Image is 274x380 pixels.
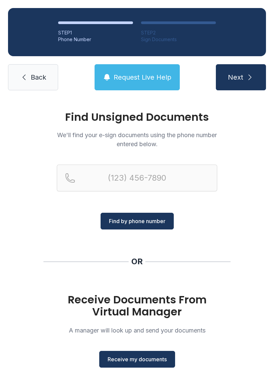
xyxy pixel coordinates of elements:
[57,165,217,191] input: Reservation phone number
[31,73,46,82] span: Back
[131,256,143,267] div: OR
[57,326,217,335] p: A manager will look up and send your documents
[58,29,133,36] div: STEP 1
[141,29,216,36] div: STEP 2
[58,36,133,43] div: Phone Number
[228,73,243,82] span: Next
[109,217,165,225] span: Find by phone number
[141,36,216,43] div: Sign Documents
[57,130,217,149] p: We'll find your e-sign documents using the phone number entered below.
[57,294,217,318] h1: Receive Documents From Virtual Manager
[57,112,217,122] h1: Find Unsigned Documents
[114,73,171,82] span: Request Live Help
[108,355,167,363] span: Receive my documents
